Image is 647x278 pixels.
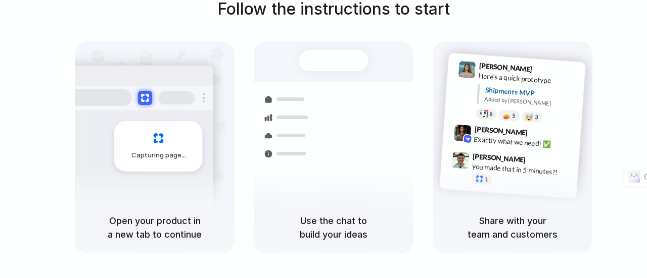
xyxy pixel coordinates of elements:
[525,113,534,121] div: 🤯
[485,177,488,182] span: 1
[484,95,577,109] div: Added by [PERSON_NAME]
[478,71,579,88] div: Here's a quick prototype
[535,115,538,120] span: 3
[131,150,188,160] span: Capturing page
[472,161,573,178] div: you made that in 5 minutes?!
[531,128,551,140] span: 9:42 AM
[529,155,549,168] span: 9:47 AM
[479,60,532,75] span: [PERSON_NAME]
[445,214,580,241] h5: Share with your team and customers
[512,113,516,119] span: 5
[485,85,578,101] div: Shipments MVP
[489,112,493,117] span: 8
[474,134,575,151] div: Exactly what we need! ✅
[474,124,528,138] span: [PERSON_NAME]
[266,214,401,241] h5: Use the chat to build your ideas
[473,151,526,165] span: [PERSON_NAME]
[535,65,556,77] span: 9:41 AM
[87,214,222,241] h5: Open your product in a new tab to continue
